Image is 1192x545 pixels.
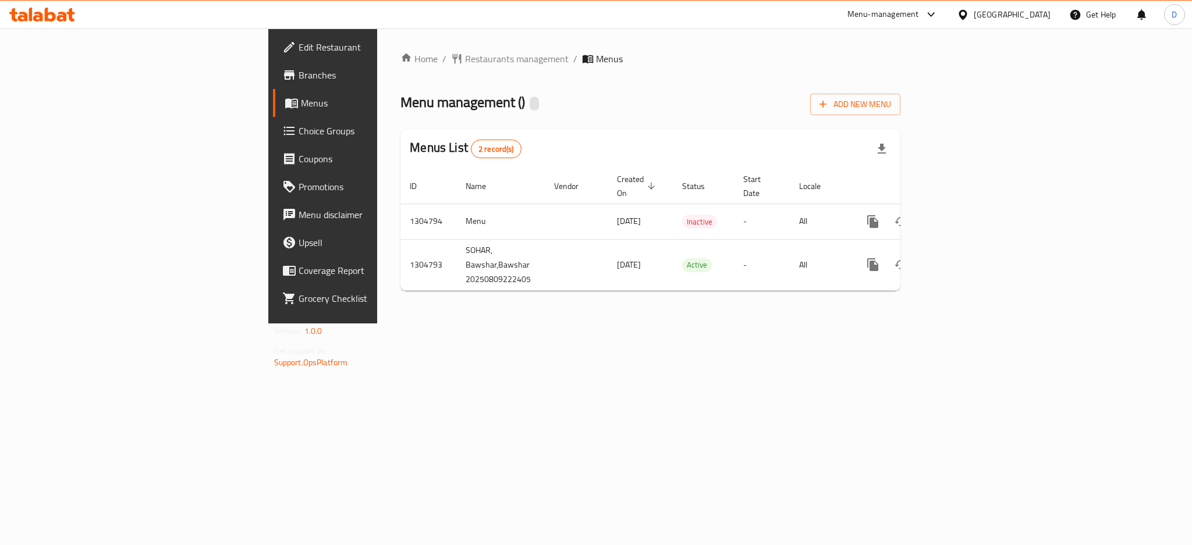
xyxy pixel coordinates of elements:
a: Choice Groups [273,117,467,145]
span: Restaurants management [465,52,569,66]
span: 2 record(s) [471,144,521,155]
li: / [573,52,577,66]
span: [DATE] [617,213,641,229]
td: SOHAR, Bawshar,Bawshar 20250809222405 [456,239,545,290]
span: Menus [301,96,458,110]
table: enhanced table [400,169,980,291]
span: Menus [596,52,623,66]
span: Edit Restaurant [299,40,458,54]
div: Export file [868,135,896,163]
button: Add New Menu [810,94,900,115]
a: Upsell [273,229,467,257]
span: Created On [617,172,659,200]
span: Name [466,179,501,193]
span: [DATE] [617,257,641,272]
span: Branches [299,68,458,82]
td: - [734,204,790,239]
a: Menu disclaimer [273,201,467,229]
span: Add New Menu [819,97,891,112]
span: Start Date [743,172,776,200]
a: Support.OpsPlatform [274,355,348,370]
a: Branches [273,61,467,89]
span: Status [682,179,720,193]
button: Change Status [887,208,915,236]
span: Promotions [299,180,458,194]
a: Menus [273,89,467,117]
a: Promotions [273,173,467,201]
span: Grocery Checklist [299,291,458,305]
span: Vendor [554,179,594,193]
a: Coverage Report [273,257,467,284]
span: Locale [799,179,836,193]
div: Menu-management [847,8,919,22]
span: 1.0.0 [304,323,322,339]
div: [GEOGRAPHIC_DATA] [974,8,1051,21]
nav: breadcrumb [400,52,900,66]
span: D [1172,8,1177,21]
span: Get support on: [274,343,328,358]
div: Total records count [471,140,521,158]
a: Grocery Checklist [273,284,467,312]
td: All [790,204,850,239]
a: Edit Restaurant [273,33,467,61]
span: Inactive [682,215,717,229]
a: Coupons [273,145,467,173]
button: more [859,208,887,236]
td: All [790,239,850,290]
th: Actions [850,169,980,204]
td: Menu [456,204,545,239]
span: Active [682,258,712,272]
span: Upsell [299,236,458,250]
td: - [734,239,790,290]
span: Choice Groups [299,124,458,138]
span: Coupons [299,152,458,166]
span: Version: [274,323,303,339]
h2: Menus List [410,139,521,158]
button: Change Status [887,251,915,279]
span: Coverage Report [299,263,458,277]
button: more [859,251,887,279]
span: ID [410,179,432,193]
a: Restaurants management [451,52,569,66]
span: Menu disclaimer [299,208,458,222]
